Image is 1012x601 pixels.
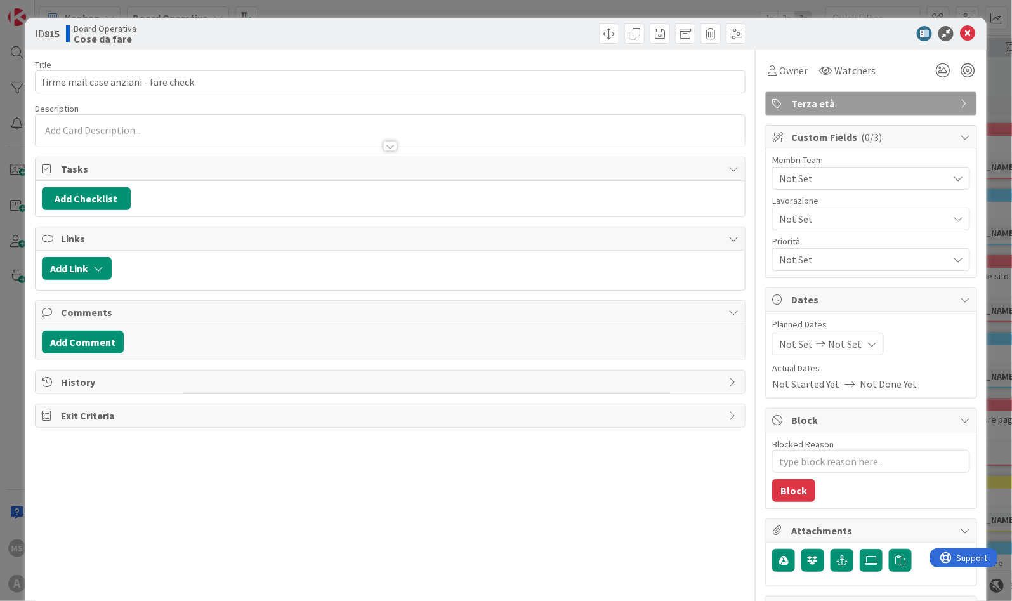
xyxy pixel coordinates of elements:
label: Title [35,59,51,70]
b: Cose da fare [74,34,136,44]
label: Blocked Reason [772,439,834,450]
span: Owner [779,63,808,78]
span: Custom Fields [791,129,954,145]
span: Attachments [791,523,954,538]
span: ID [35,26,60,41]
span: Comments [61,305,722,320]
span: Not Set [779,210,942,228]
span: Watchers [834,63,876,78]
span: Board Operativa [74,23,136,34]
button: Block [772,479,815,502]
span: Terza età [791,96,954,111]
span: Description [35,103,79,114]
span: Not Set [779,171,948,186]
button: Add Checklist [42,187,131,210]
span: Not Set [828,336,862,352]
div: Membri Team [772,155,970,164]
span: Exit Criteria [61,408,722,423]
div: Priorità [772,237,970,246]
span: Not Set [779,252,948,267]
input: type card name here... [35,70,746,93]
span: Dates [791,292,954,307]
span: Actual Dates [772,362,970,375]
span: Tasks [61,161,722,176]
span: History [61,374,722,390]
span: ( 0/3 ) [861,131,882,143]
b: 815 [44,27,60,40]
span: Not Started Yet [772,376,839,392]
div: Lavorazione [772,196,970,205]
span: Not Done Yet [860,376,917,392]
span: Links [61,231,722,246]
span: Planned Dates [772,318,970,331]
button: Add Comment [42,331,124,353]
span: Not Set [779,336,813,352]
span: Support [27,2,58,17]
span: Block [791,413,954,428]
button: Add Link [42,257,112,280]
